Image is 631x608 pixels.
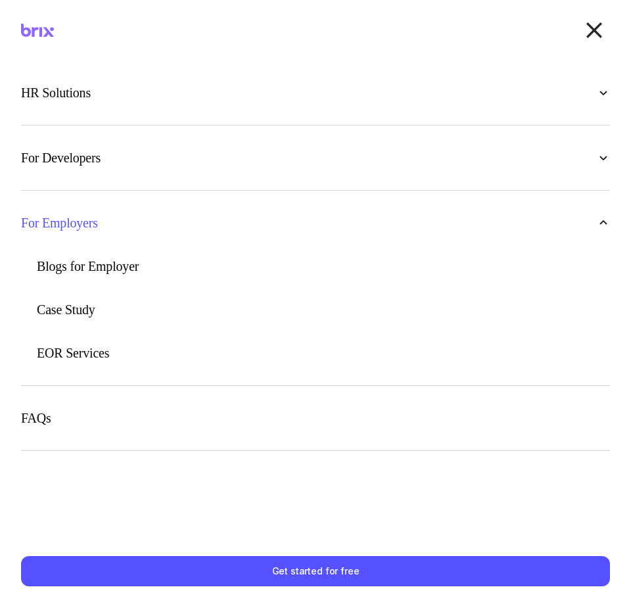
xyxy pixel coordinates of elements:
p: For Developers [21,151,101,164]
p: Case Study [37,303,95,316]
p: Blogs for Employer [37,260,139,273]
img: Brix Logo [21,24,54,37]
a: Get started for free [21,556,610,586]
a: Case Study [21,298,610,321]
p: FAQs [21,411,51,425]
a: FAQs [21,407,610,429]
p: EOR Services [37,346,109,360]
p: For Employers [21,216,98,229]
a: Blogs for Employer [21,255,610,277]
p: HR Solutions [21,86,91,99]
a: EOR Services [21,342,610,364]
